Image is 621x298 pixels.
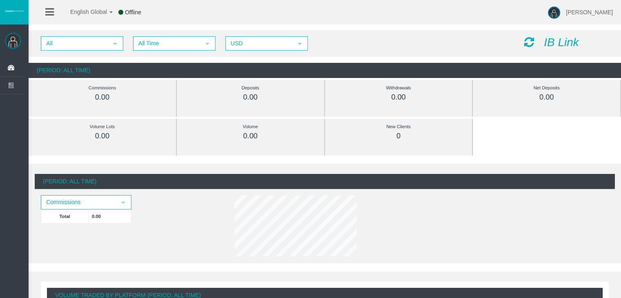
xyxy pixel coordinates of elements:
[204,40,211,47] span: select
[42,37,108,50] span: All
[35,174,615,189] div: (Period: All Time)
[195,83,306,93] div: Deposits
[29,63,621,78] div: (Period: All Time)
[4,9,24,13] img: logo.svg
[195,122,306,131] div: Volume
[343,93,454,102] div: 0.00
[343,83,454,93] div: Withdrawals
[42,196,116,209] span: Commissions
[548,7,560,19] img: user-image
[226,37,292,50] span: USD
[296,40,303,47] span: select
[47,93,158,102] div: 0.00
[47,83,158,93] div: Commissions
[491,93,602,102] div: 0.00
[60,9,107,15] span: English Global
[134,37,200,50] span: All Time
[112,40,118,47] span: select
[41,209,89,223] td: Total
[343,122,454,131] div: New Clients
[120,199,127,206] span: select
[89,209,131,223] td: 0.00
[491,83,602,93] div: Net Deposits
[195,93,306,102] div: 0.00
[343,131,454,141] div: 0
[195,131,306,141] div: 0.00
[544,36,579,49] i: IB Link
[524,36,534,48] i: Reload Dashboard
[566,9,613,16] span: [PERSON_NAME]
[47,131,158,141] div: 0.00
[125,9,141,16] span: Offline
[47,122,158,131] div: Volume Lots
